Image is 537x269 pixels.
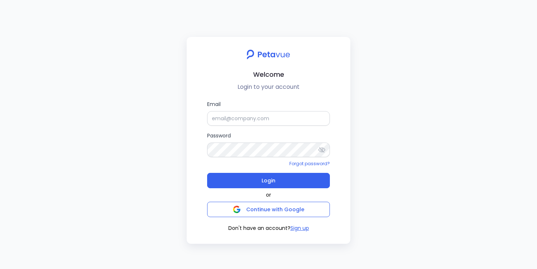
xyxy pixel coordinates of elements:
[207,143,330,157] input: Password
[290,224,309,232] button: Sign up
[207,202,330,217] button: Continue with Google
[207,132,330,157] label: Password
[207,173,330,188] button: Login
[207,111,330,126] input: Email
[289,160,330,167] a: Forgot password?
[242,46,295,63] img: petavue logo
[266,191,271,199] span: or
[193,69,344,80] h2: Welcome
[246,206,304,213] span: Continue with Google
[193,83,344,91] p: Login to your account
[228,224,290,232] span: Don't have an account?
[207,100,330,126] label: Email
[262,175,275,186] span: Login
